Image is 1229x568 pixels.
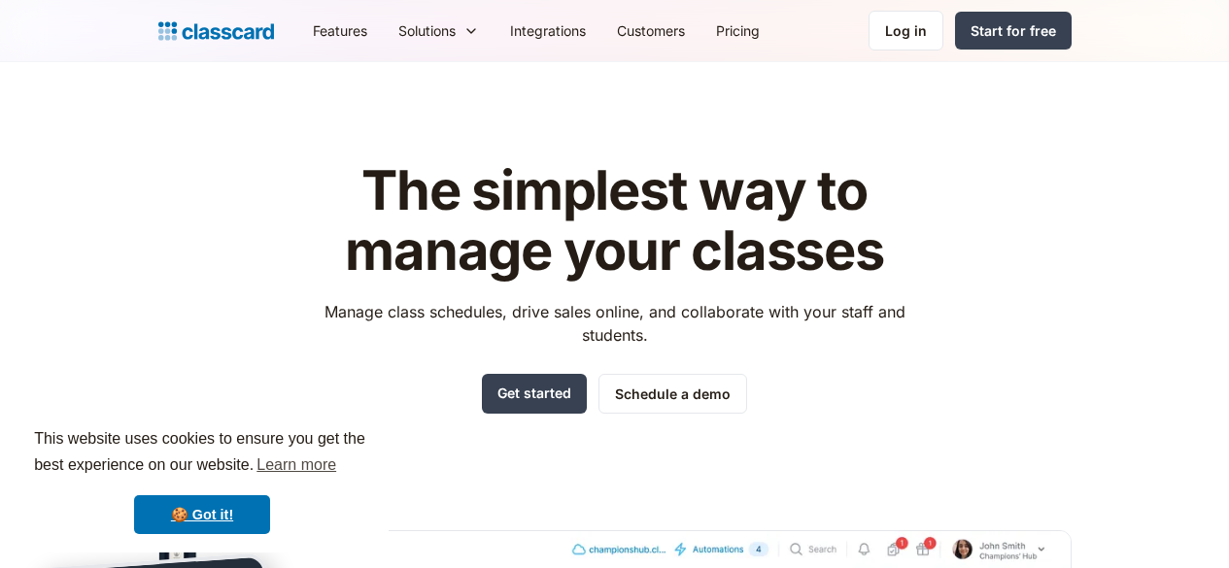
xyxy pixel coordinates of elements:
a: Pricing [700,9,775,52]
a: Start for free [955,12,1072,50]
a: Log in [869,11,943,50]
a: Schedule a demo [598,374,747,414]
div: cookieconsent [16,409,389,552]
a: home [158,17,274,45]
a: learn more about cookies [254,451,339,480]
h1: The simplest way to manage your classes [306,161,923,281]
a: dismiss cookie message [134,495,270,534]
span: This website uses cookies to ensure you get the best experience on our website. [34,427,370,480]
div: Solutions [383,9,495,52]
div: Start for free [971,20,1056,41]
a: Integrations [495,9,601,52]
div: Solutions [398,20,456,41]
a: Get started [482,374,587,414]
a: Features [297,9,383,52]
a: Customers [601,9,700,52]
p: Manage class schedules, drive sales online, and collaborate with your staff and students. [306,300,923,347]
div: Log in [885,20,927,41]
